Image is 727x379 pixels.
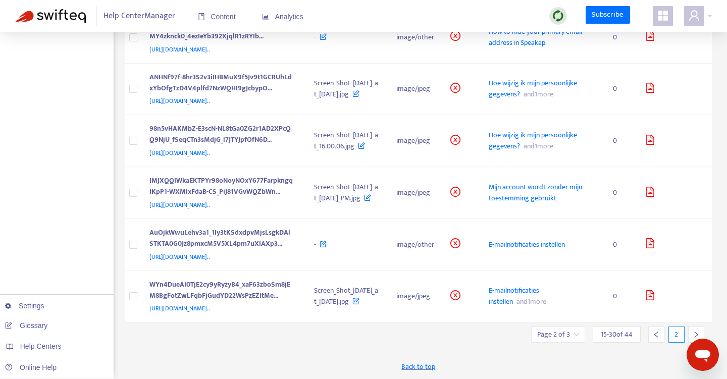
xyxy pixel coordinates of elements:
img: sync.dc5367851b00ba804db3.png [552,10,564,22]
span: Help Center Manager [103,7,175,26]
span: Screen_Shot_[DATE]_at_[DATE].jpg [314,285,378,307]
span: close-circle [450,187,460,197]
span: and 1 more [513,296,547,307]
a: Subscribe [586,6,630,24]
span: left [653,331,660,338]
span: - [314,239,316,250]
div: 98n5vHAKMbZ-E3scN-NL8tGa0ZG2r1AD2XPcQQ9NjU_fSeqCTn3sMdjG_l7JTYJpfOfN6D... [149,123,294,147]
span: close-circle [450,290,460,300]
span: and 1 more [520,88,554,100]
a: Online Help [5,363,57,371]
div: IMJXQQIWkaEKTPYr98oNoyNOxY677FarpkngqIKpP1-WXMIxFdaB-CS_PiJ81VGvWQZbWn... [149,175,294,199]
span: Back to top [401,361,435,372]
img: Swifteq [15,9,86,23]
span: file-image [645,187,655,197]
a: Glossary [5,321,47,330]
span: close-circle [450,238,460,248]
div: 0 [613,135,629,146]
div: 0 [613,291,629,302]
span: E-mailnotificaties instellen [489,239,565,250]
span: Help Centers [20,342,62,350]
span: appstore [657,10,669,22]
td: image/jpeg [388,64,442,116]
div: 0 [613,32,629,43]
span: 15 - 30 of 44 [601,329,633,340]
span: [URL][DOMAIN_NAME].. [149,200,210,210]
td: image/other [388,219,442,271]
div: WYn4DueAI0TjE2cy9yRyzyB4_xaF63zboSm8jEM8BgFotZwLFqbFjGudYD22WsPzEZltMe... [149,279,294,303]
td: image/jpeg [388,167,442,219]
span: [URL][DOMAIN_NAME].. [149,303,210,313]
a: Settings [5,302,44,310]
span: user [688,10,700,22]
div: AuOjkWwuLehv3a1_1Iy3tKSdxdpvMjsLsgkDAlSTKTA0G0Jz8pmxcM5V5XL4pm7uXIAXp3... [149,227,294,251]
span: [URL][DOMAIN_NAME].. [149,252,210,262]
span: file-image [645,31,655,41]
span: close-circle [450,83,460,93]
div: ANHNf97f-8hr3S2v3iIHBMuX9f5Jv9t1GCRUhLdxYbOfgTzD4V4plfd7NzWQHI9gJcbypO... [149,72,294,96]
span: close-circle [450,135,460,145]
span: Screen_Shot_[DATE]_at_16.00.06.jpg [314,129,378,152]
span: file-image [645,238,655,248]
span: book [198,13,205,20]
span: Analytics [262,13,303,21]
td: image/jpeg [388,271,442,323]
div: 2 [668,327,685,343]
span: and 1 more [520,140,554,152]
span: [URL][DOMAIN_NAME].. [149,96,210,106]
div: 0 [613,187,629,198]
span: How to hide your primary email address in Speakap [489,26,582,48]
span: close-circle [450,31,460,41]
span: file-image [645,135,655,145]
span: Screen_Shot_[DATE]_at_[DATE].jpg [314,77,378,100]
span: Screen_Shot_[DATE]_at_[DATE]_PM.jpg [314,181,378,204]
span: - [314,31,316,43]
span: file-image [645,290,655,300]
td: image/jpeg [388,115,442,167]
span: Hoe wijzig ik mijn persoonlijke gegevens? [489,129,577,152]
span: E-mailnotificaties instellen [489,285,539,307]
span: Mijn account wordt zonder mijn toestemming gebruikt [489,181,582,204]
span: file-image [645,83,655,93]
iframe: Button to launch messaging window [687,339,719,371]
span: area-chart [262,13,269,20]
span: [URL][DOMAIN_NAME].. [149,148,210,158]
div: 0 [613,83,629,94]
div: 0 [613,239,629,250]
span: Hoe wijzig ik mijn persoonlijke gegevens? [489,77,577,100]
span: Content [198,13,236,21]
td: image/other [388,12,442,64]
span: right [693,331,700,338]
span: [URL][DOMAIN_NAME].. [149,44,210,55]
